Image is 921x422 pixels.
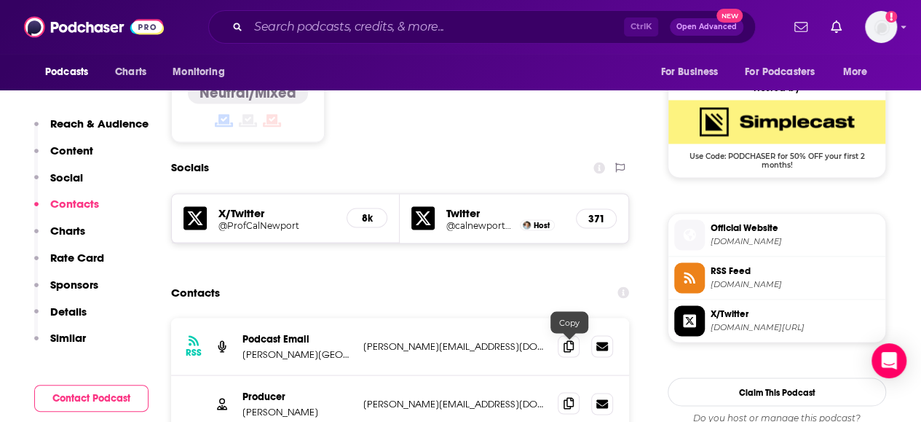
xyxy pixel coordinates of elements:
p: Similar [50,331,86,345]
h5: Twitter [446,206,564,219]
h2: Contacts [171,278,220,306]
p: Reach & Audience [50,117,149,130]
a: RSS Feed[DOMAIN_NAME] [674,262,880,293]
p: Podcast Email [242,332,352,345]
a: @ProfCalNewport [218,219,335,230]
a: X/Twitter[DOMAIN_NAME][URL] [674,305,880,336]
button: Reach & Audience [34,117,149,144]
span: buzzsprout.com [711,235,880,246]
img: SimpleCast Deal: Use Code: PODCHASER for 50% OFF your first 2 months! [668,100,885,144]
a: Show notifications dropdown [825,15,847,39]
h5: 371 [588,212,604,224]
a: SimpleCast Deal: Use Code: PODCHASER for 50% OFF your first 2 months! [668,100,885,168]
button: Show profile menu [865,11,897,43]
span: For Podcasters [745,62,815,82]
a: Show notifications dropdown [788,15,813,39]
button: Rate Card [34,251,104,278]
p: Producer [242,390,352,402]
p: Rate Card [50,251,104,265]
img: Cal Newport [523,221,531,229]
div: Open Intercom Messenger [871,343,906,378]
span: feeds.buzzsprout.com [711,278,880,289]
button: open menu [35,58,107,86]
p: Contacts [50,197,99,211]
span: RSS Feed [711,264,880,277]
h3: RSS [186,346,202,358]
button: open menu [650,58,736,86]
button: Similar [34,331,86,358]
button: open menu [833,58,886,86]
button: Open AdvancedNew [670,18,743,36]
span: Logged in as RiverheadPublicity [865,11,897,43]
img: Podchaser - Follow, Share and Rate Podcasts [24,13,164,41]
h5: 8k [359,211,375,224]
button: open menu [735,58,836,86]
span: Host [534,220,550,230]
img: User Profile [865,11,897,43]
p: [PERSON_NAME][GEOGRAPHIC_DATA] [242,348,352,360]
div: Copy [550,311,588,333]
h2: Socials [171,154,209,181]
span: Charts [115,62,146,82]
button: Sponsors [34,278,98,305]
span: Ctrl K [624,17,658,36]
h5: X/Twitter [218,206,335,219]
span: X/Twitter [711,307,880,320]
button: Content [34,144,93,171]
span: More [843,62,868,82]
button: Claim This Podcast [668,378,886,406]
a: Charts [106,58,155,86]
button: Contacts [34,197,99,224]
button: Charts [34,224,85,251]
button: Contact Podcast [34,385,149,412]
p: Content [50,144,93,157]
span: Monitoring [173,62,224,82]
button: Social [34,171,83,198]
button: open menu [162,58,243,86]
span: For Business [660,62,718,82]
button: Details [34,305,87,332]
input: Search podcasts, credits, & more... [248,15,624,39]
span: Use Code: PODCHASER for 50% OFF your first 2 months! [668,144,885,170]
span: twitter.com/ProfCalNewport [711,321,880,332]
a: Official Website[DOMAIN_NAME] [674,219,880,250]
span: New [716,9,743,23]
p: [PERSON_NAME][EMAIL_ADDRESS][DOMAIN_NAME] [363,397,546,410]
p: Sponsors [50,278,98,292]
span: Open Advanced [676,23,737,31]
p: Details [50,305,87,319]
p: Charts [50,224,85,238]
h4: Neutral/Mixed [199,84,296,102]
span: Podcasts [45,62,88,82]
div: Search podcasts, credits, & more... [208,10,756,44]
p: [PERSON_NAME] [242,405,352,418]
svg: Add a profile image [885,11,897,23]
span: Official Website [711,221,880,234]
p: Social [50,171,83,184]
p: [PERSON_NAME][EMAIL_ADDRESS][DOMAIN_NAME] [363,340,546,352]
a: @calnewportquote [446,219,516,230]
